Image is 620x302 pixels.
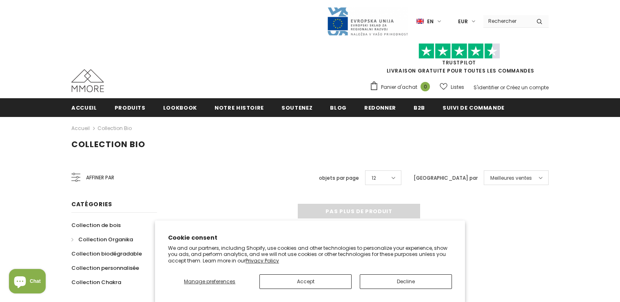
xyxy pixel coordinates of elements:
[71,232,133,247] a: Collection Organika
[71,250,142,258] span: Collection biodégradable
[370,47,549,74] span: LIVRAISON GRATUITE POUR TOUTES LES COMMANDES
[474,84,499,91] a: S'identifier
[360,274,452,289] button: Decline
[215,98,264,117] a: Notre histoire
[490,174,532,182] span: Meilleures ventes
[71,221,121,229] span: Collection de bois
[418,43,500,59] img: Faites confiance aux étoiles pilotes
[442,59,476,66] a: TrustPilot
[414,174,478,182] label: [GEOGRAPHIC_DATA] par
[364,98,396,117] a: Redonner
[259,274,352,289] button: Accept
[372,174,376,182] span: 12
[71,69,104,92] img: Cas MMORE
[71,200,112,208] span: Catégories
[78,236,133,243] span: Collection Organika
[506,84,549,91] a: Créez un compte
[443,98,505,117] a: Suivi de commande
[414,104,425,112] span: B2B
[327,7,408,36] img: Javni Razpis
[71,104,97,112] span: Accueil
[281,104,312,112] span: soutenez
[168,245,452,264] p: We and our partners, including Shopify, use cookies and other technologies to personalize your ex...
[414,98,425,117] a: B2B
[319,174,359,182] label: objets par page
[7,269,48,295] inbox-online-store-chat: Shopify online store chat
[168,274,251,289] button: Manage preferences
[163,98,197,117] a: Lookbook
[370,81,434,93] a: Panier d'achat 0
[330,104,347,112] span: Blog
[443,104,505,112] span: Suivi de commande
[115,104,146,112] span: Produits
[451,83,464,91] span: Listes
[71,123,90,133] a: Accueil
[71,218,121,232] a: Collection de bois
[86,173,114,182] span: Affiner par
[416,18,424,25] img: i-lang-1.png
[71,278,121,286] span: Collection Chakra
[440,80,464,94] a: Listes
[71,139,145,150] span: Collection Bio
[115,98,146,117] a: Produits
[71,275,121,289] a: Collection Chakra
[71,98,97,117] a: Accueil
[364,104,396,112] span: Redonner
[483,15,530,27] input: Search Site
[427,18,434,26] span: en
[381,83,417,91] span: Panier d'achat
[281,98,312,117] a: soutenez
[458,18,468,26] span: EUR
[71,261,139,275] a: Collection personnalisée
[71,264,139,272] span: Collection personnalisée
[163,104,197,112] span: Lookbook
[184,278,235,285] span: Manage preferences
[330,98,347,117] a: Blog
[97,125,132,132] a: Collection Bio
[71,247,142,261] a: Collection biodégradable
[327,18,408,24] a: Javni Razpis
[246,257,279,264] a: Privacy Policy
[215,104,264,112] span: Notre histoire
[421,82,430,91] span: 0
[168,234,452,242] h2: Cookie consent
[500,84,505,91] span: or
